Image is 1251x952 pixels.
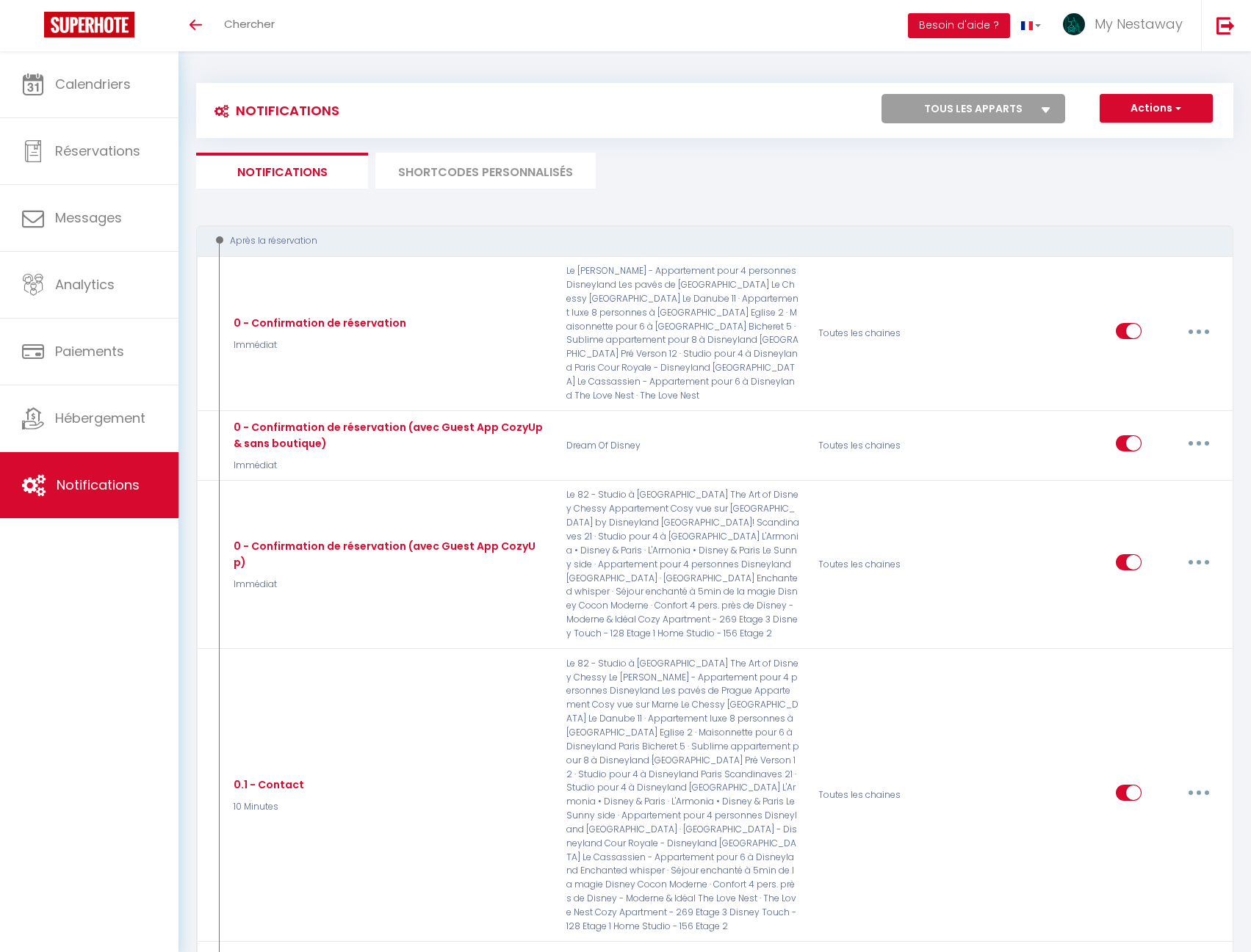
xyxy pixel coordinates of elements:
div: Toutes les chaines [809,488,977,640]
span: My Nestaway [1095,15,1183,33]
p: Le [PERSON_NAME] - Appartement pour 4 personnes Disneyland Les pavés de [GEOGRAPHIC_DATA] Le Ches... [557,264,810,402]
p: Dream Of Disney [557,419,810,473]
div: Toutes les chaines [809,657,977,934]
img: ... [1063,13,1085,35]
li: Notifications [196,153,368,189]
p: Immédiat [230,578,547,592]
img: Super Booking [44,12,134,37]
li: SHORTCODES PERSONNALISÉS [375,153,596,189]
h3: Notifications [207,94,339,127]
span: Paiements [55,342,124,360]
span: Réservations [55,142,140,160]
span: Analytics [55,275,115,294]
button: Besoin d'aide ? [908,13,1010,38]
span: Notifications [57,476,140,494]
p: 10 Minutes [230,800,304,814]
img: logout [1216,16,1235,34]
div: 0.1 - Contact [230,777,304,793]
button: Actions [1100,94,1213,123]
div: Toutes les chaines [809,264,977,402]
span: Messages [55,208,122,227]
div: 0 - Confirmation de réservation (avec Guest App CozyUp & sans boutique) [230,419,547,451]
p: Immédiat [230,459,547,473]
div: Après la réservation [210,234,1200,248]
p: Le 82 - Studio à [GEOGRAPHIC_DATA] The Art of Disney Chessy Le [PERSON_NAME] - Appartement pour 4... [557,657,810,934]
p: Le 82 - Studio à [GEOGRAPHIC_DATA] The Art of Disney Chessy Appartement Cosy vue sur [GEOGRAPHIC_... [557,488,810,640]
span: Calendriers [55,75,131,93]
span: Chercher [224,16,275,32]
span: Hébergement [55,409,145,427]
div: 0 - Confirmation de réservation (avec Guest App CozyUp) [230,538,547,570]
div: 0 - Confirmation de réservation [230,315,406,331]
div: Toutes les chaines [809,419,977,473]
p: Immédiat [230,338,406,352]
